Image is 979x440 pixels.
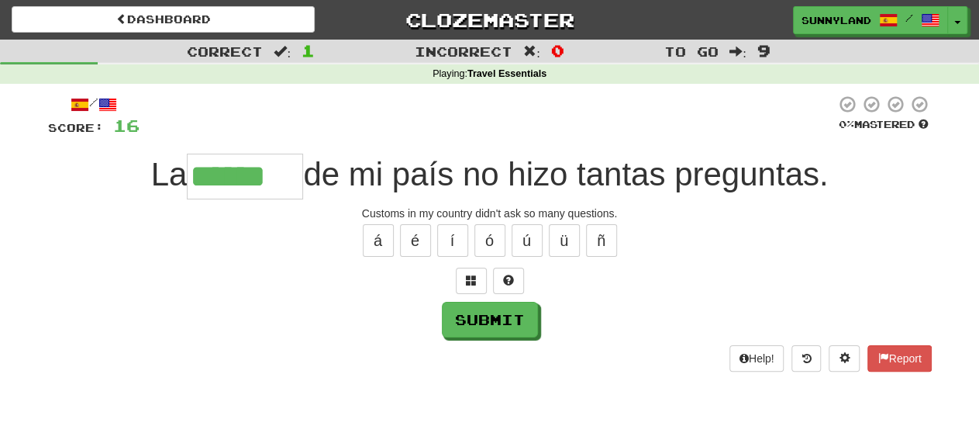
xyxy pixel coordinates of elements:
[549,224,580,257] button: ü
[551,41,564,60] span: 0
[338,6,641,33] a: Clozemaster
[905,12,913,23] span: /
[664,43,719,59] span: To go
[493,268,524,294] button: Single letter hint - you only get 1 per sentence and score half the points! alt+h
[729,345,784,372] button: Help!
[801,13,871,27] span: Sunnyland
[467,68,546,79] strong: Travel Essentials
[48,206,932,221] div: Customs in my country didn't ask so many questions.
[442,302,538,338] button: Submit
[302,41,315,60] span: 1
[113,116,140,135] span: 16
[836,118,932,132] div: Mastered
[274,45,291,58] span: :
[437,224,468,257] button: í
[48,95,140,114] div: /
[512,224,543,257] button: ú
[729,45,746,58] span: :
[48,121,104,134] span: Score:
[523,45,540,58] span: :
[303,156,828,192] span: de mi país no hizo tantas preguntas.
[456,268,487,294] button: Switch sentence to multiple choice alt+p
[757,41,770,60] span: 9
[415,43,512,59] span: Incorrect
[793,6,948,34] a: Sunnyland /
[867,345,931,372] button: Report
[791,345,821,372] button: Round history (alt+y)
[187,43,263,59] span: Correct
[151,156,188,192] span: La
[12,6,315,33] a: Dashboard
[474,224,505,257] button: ó
[586,224,617,257] button: ñ
[363,224,394,257] button: á
[839,118,854,130] span: 0 %
[400,224,431,257] button: é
